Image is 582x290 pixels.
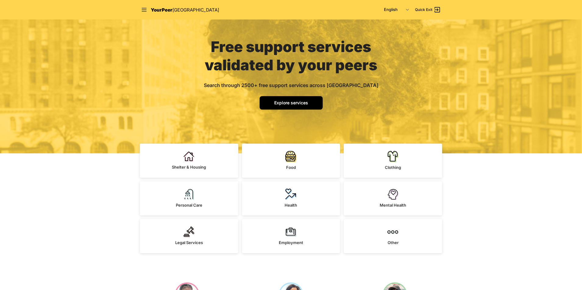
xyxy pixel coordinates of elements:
a: Personal Care [140,181,238,215]
a: Explore services [260,96,323,110]
span: Personal Care [176,203,202,208]
a: Health [242,181,340,215]
span: Clothing [385,165,401,170]
a: Food [242,144,340,178]
span: Search through 2500+ free support services across [GEOGRAPHIC_DATA] [204,82,378,88]
a: Clothing [344,144,442,178]
span: Quick Exit [415,7,432,12]
span: Legal Services [175,240,203,245]
span: Explore services [274,100,308,105]
span: Employment [279,240,303,245]
span: Mental Health [380,203,406,208]
a: Quick Exit [415,6,441,13]
span: Other [388,240,399,245]
a: Legal Services [140,219,238,253]
a: Shelter & Housing [140,144,238,178]
a: Employment [242,219,340,253]
span: Shelter & Housing [172,165,206,169]
span: Health [285,203,297,208]
a: YourPeer[GEOGRAPHIC_DATA] [151,6,219,14]
a: Other [344,219,442,253]
span: [GEOGRAPHIC_DATA] [172,7,219,13]
a: Mental Health [344,181,442,215]
span: Free support services validated by your peers [205,38,377,74]
span: YourPeer [151,7,172,13]
span: Food [286,165,296,170]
